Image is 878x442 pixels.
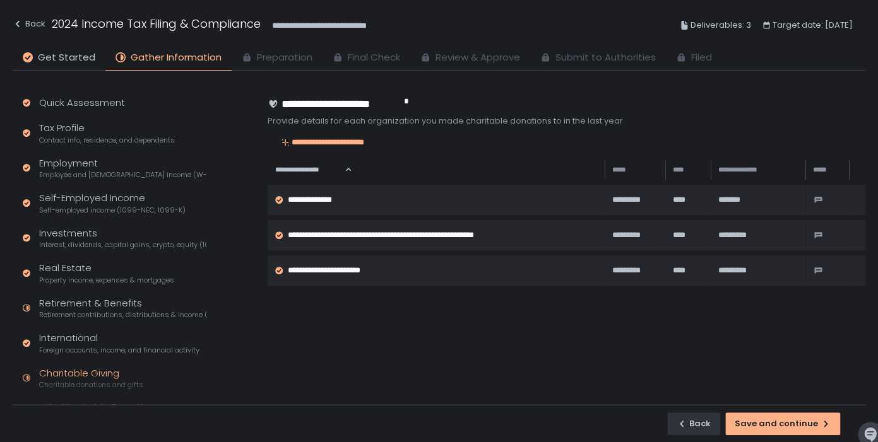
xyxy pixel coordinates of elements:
div: Employment [39,156,206,180]
div: Investments [39,226,206,250]
div: Charitable Giving [39,366,143,390]
button: Save and continue [725,412,840,435]
div: Retirement & Benefits [39,296,206,320]
div: Self-Employed Income [39,191,186,215]
span: Review & Approve [436,50,520,65]
div: Charitable Donations [59,401,160,414]
span: Retirement contributions, distributions & income (1099-R, 5498) [39,310,206,320]
span: Employee and [DEMOGRAPHIC_DATA] income (W-2s) [39,170,206,180]
div: Provide details for each organization you made charitable donations to in the last year [268,115,865,127]
span: Charitable donations and gifts [39,380,143,390]
button: Back [667,412,720,435]
span: Target date: [DATE] [773,18,853,33]
span: Gather Information [131,50,222,65]
span: Interest, dividends, capital gains, crypto, equity (1099s, K-1s) [39,240,206,250]
h1: 2024 Income Tax Filing & Compliance [52,15,261,32]
div: International [39,331,199,355]
span: Filed [691,50,712,65]
span: Property income, expenses & mortgages [39,276,174,285]
span: Get Started [38,50,95,65]
div: Back [677,418,711,429]
span: Final Check [348,50,400,65]
span: Contact info, residence, and dependents [39,136,175,145]
span: Self-employed income (1099-NEC, 1099-K) [39,206,186,215]
span: Foreign accounts, income, and financial activity [39,346,199,355]
div: Save and continue [735,418,831,429]
div: Real Estate [39,261,174,285]
button: Back [13,15,45,36]
div: Back [13,16,45,32]
div: Quick Assessment [39,96,125,110]
span: Deliverables: 3 [691,18,751,33]
div: Tax Profile [39,121,175,145]
span: Preparation [257,50,312,65]
span: Submit to Authorities [555,50,656,65]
